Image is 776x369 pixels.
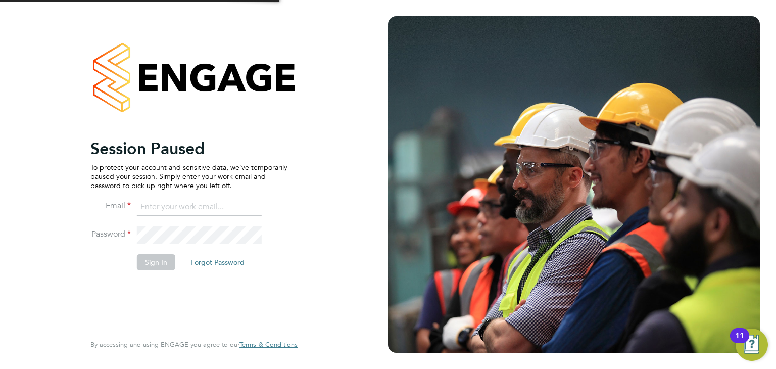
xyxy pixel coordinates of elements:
label: Email [90,201,131,211]
button: Sign In [137,254,175,270]
button: Open Resource Center, 11 new notifications [736,329,768,361]
label: Password [90,229,131,240]
h2: Session Paused [90,139,287,159]
p: To protect your account and sensitive data, we've temporarily paused your session. Simply enter y... [90,163,287,191]
input: Enter your work email... [137,198,262,216]
span: By accessing and using ENGAGE you agree to our [90,340,298,349]
button: Forgot Password [182,254,253,270]
a: Terms & Conditions [239,341,298,349]
div: 11 [735,336,744,349]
